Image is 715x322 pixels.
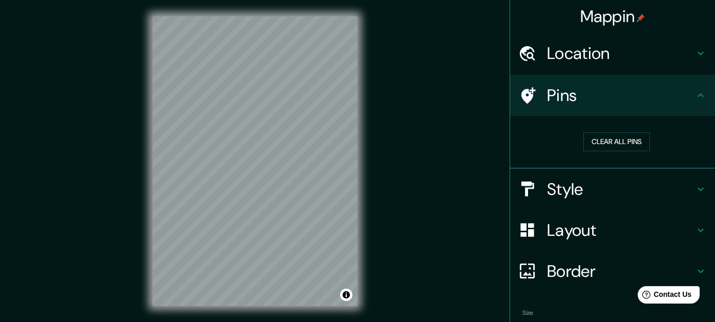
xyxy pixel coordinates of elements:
div: Layout [510,210,715,251]
button: Clear all pins [583,132,650,151]
h4: Layout [547,220,695,240]
img: pin-icon.png [637,14,645,22]
canvas: Map [153,16,357,306]
h4: Mappin [580,6,645,27]
div: Style [510,169,715,210]
button: Toggle attribution [340,289,352,301]
h4: Location [547,43,695,64]
h4: Border [547,261,695,281]
div: Location [510,33,715,74]
h4: Style [547,179,695,199]
div: Pins [510,75,715,116]
h4: Pins [547,85,695,106]
iframe: Help widget launcher [624,282,704,311]
div: Border [510,251,715,292]
label: Size [522,308,533,317]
